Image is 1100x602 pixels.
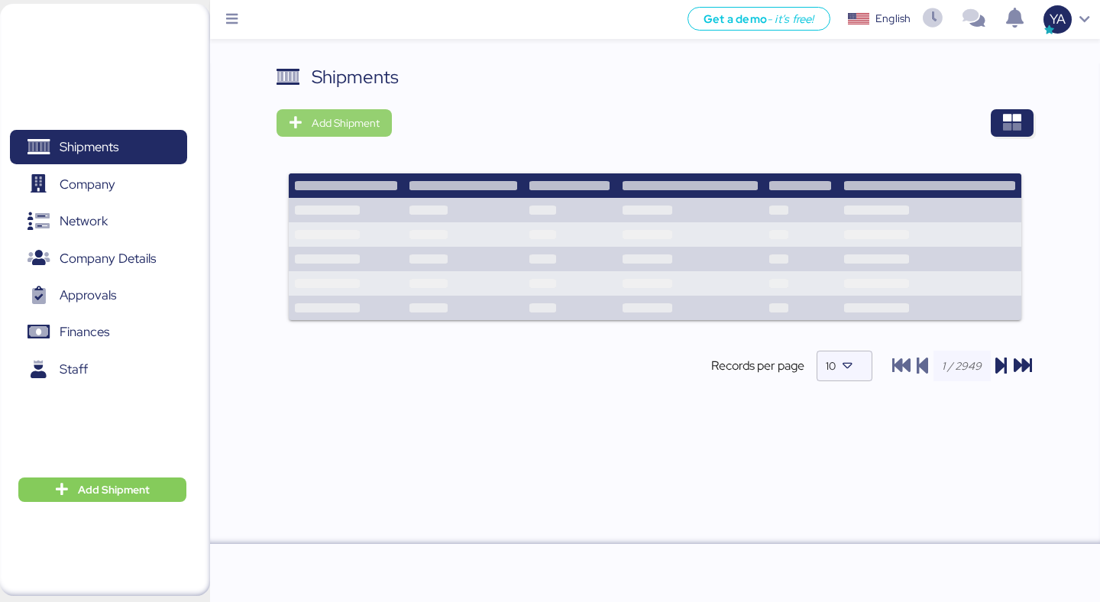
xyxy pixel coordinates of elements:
span: 10 [826,359,836,373]
span: YA [1050,9,1066,29]
a: Network [10,204,187,239]
span: Records per page [711,357,804,375]
span: Finances [60,321,109,343]
a: Company Details [10,241,187,276]
span: Company [60,173,115,196]
a: Shipments [10,130,187,165]
div: English [875,11,911,27]
a: Staff [10,352,187,387]
span: Company Details [60,248,156,270]
a: Finances [10,315,187,350]
button: Add Shipment [18,477,186,502]
button: Add Shipment [277,109,392,137]
div: Shipments [312,63,399,91]
button: Menu [219,7,245,33]
span: Shipments [60,136,118,158]
a: Company [10,167,187,202]
a: Approvals [10,278,187,313]
span: Staff [60,358,88,380]
input: 1 / 2949 [933,351,991,381]
span: Network [60,210,108,232]
span: Approvals [60,284,116,306]
span: Add Shipment [78,481,150,499]
span: Add Shipment [312,114,380,132]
